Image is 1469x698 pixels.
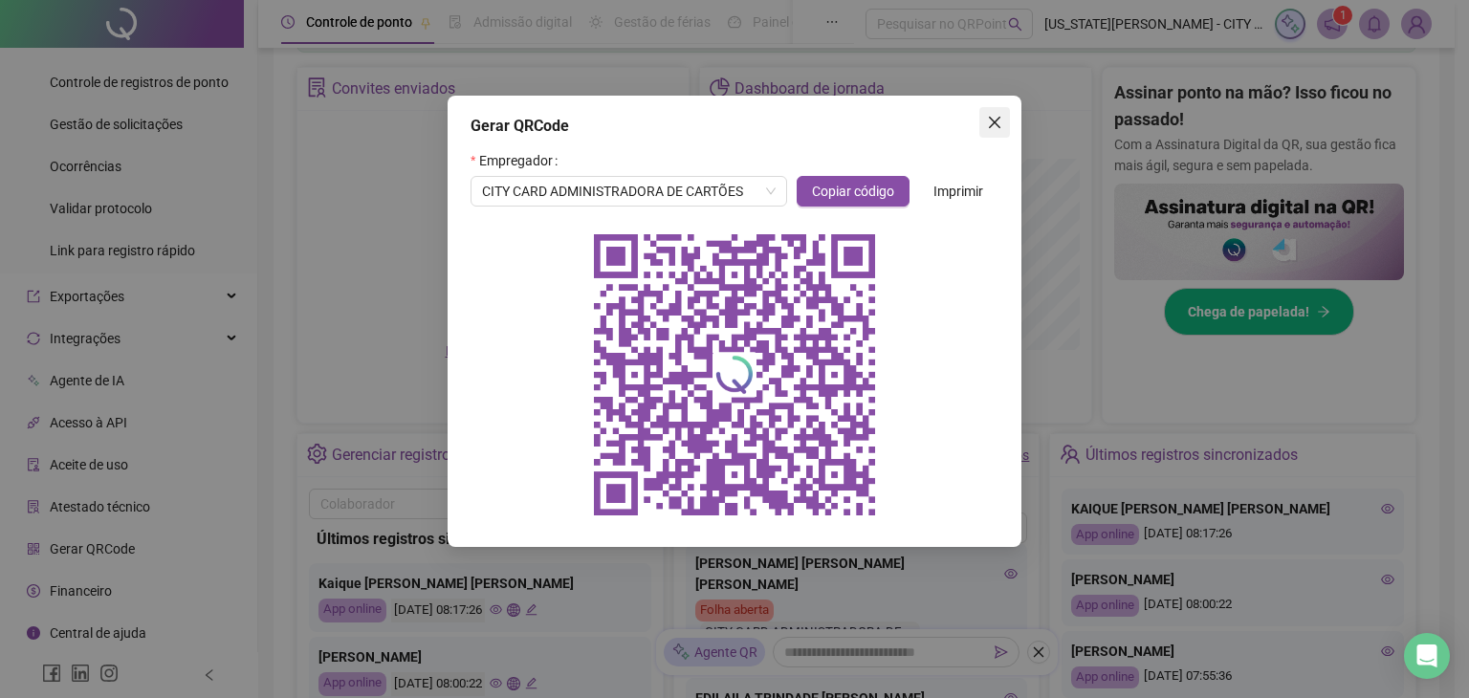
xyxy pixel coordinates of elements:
[581,222,888,528] img: qrcode do empregador
[471,145,565,176] label: Empregador
[471,115,998,138] div: Gerar QRCode
[812,181,894,202] span: Copiar código
[987,115,1002,130] span: close
[933,181,983,202] span: Imprimir
[797,176,910,207] button: Copiar código
[979,107,1010,138] button: Close
[918,176,998,207] button: Imprimir
[482,177,776,206] span: CITY CARD ADMINISTRADORA DE CARTÕES
[1404,633,1450,679] div: Open Intercom Messenger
